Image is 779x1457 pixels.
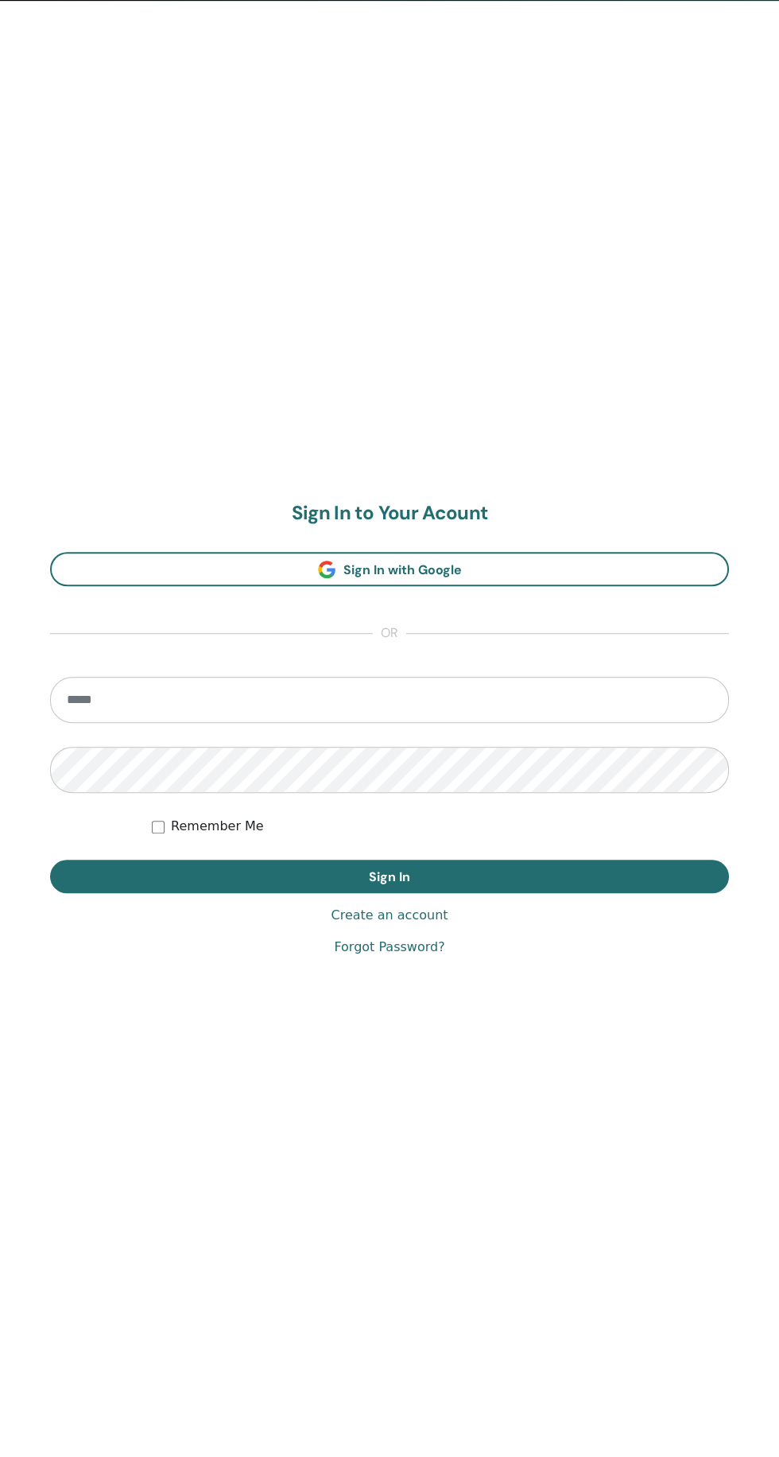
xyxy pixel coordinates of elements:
span: Sign In [369,868,410,885]
h2: Sign In to Your Acount [50,502,729,525]
a: Sign In with Google [50,552,729,586]
span: Sign In with Google [343,561,462,578]
a: Create an account [331,906,448,925]
button: Sign In [50,860,729,893]
a: Forgot Password? [334,938,444,957]
div: Keep me authenticated indefinitely or until I manually logout [152,817,729,836]
span: or [373,624,406,643]
label: Remember Me [171,817,264,836]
